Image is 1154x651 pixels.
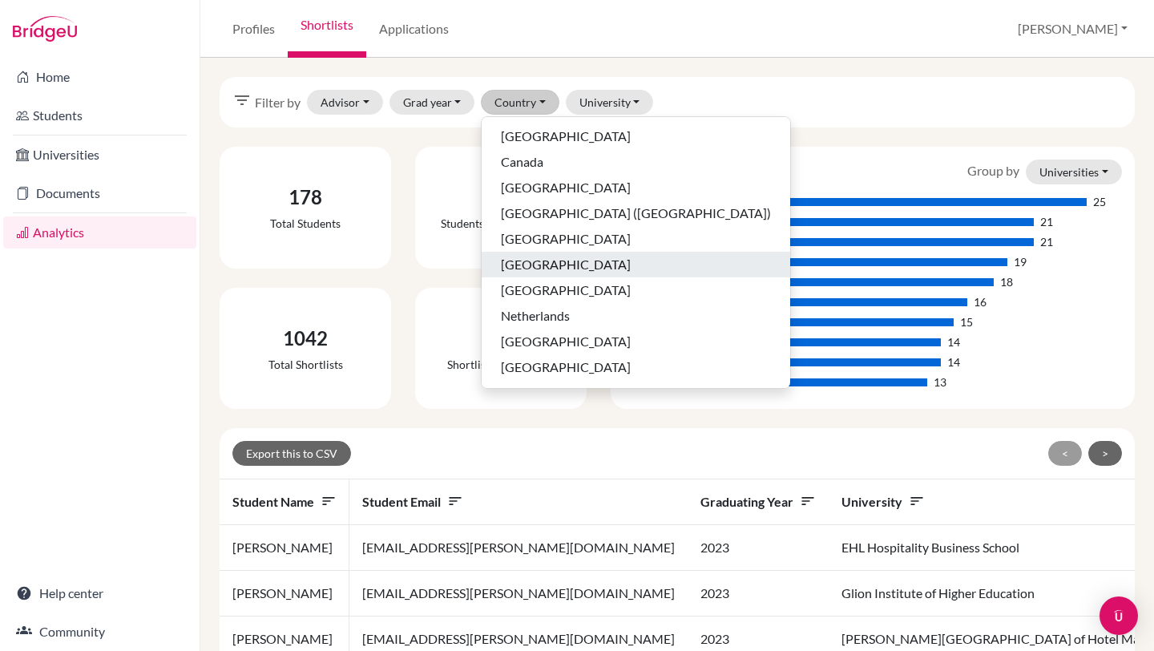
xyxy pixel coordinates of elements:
button: Advisor [307,90,383,115]
span: Student name [232,494,337,509]
button: University [566,90,654,115]
span: [GEOGRAPHIC_DATA] [501,127,631,146]
div: 13 [934,374,946,390]
button: Country [481,90,559,115]
button: [GEOGRAPHIC_DATA] [482,252,790,277]
a: Students [3,99,196,131]
td: [EMAIL_ADDRESS][PERSON_NAME][DOMAIN_NAME] [349,525,688,571]
span: [GEOGRAPHIC_DATA] [501,358,631,377]
span: [GEOGRAPHIC_DATA] [501,229,631,249]
span: [GEOGRAPHIC_DATA] ([GEOGRAPHIC_DATA]) [501,204,771,223]
span: Filter by [255,93,301,112]
i: sort [800,493,816,509]
a: Universities [3,139,196,171]
span: [GEOGRAPHIC_DATA] [501,383,631,402]
img: Bridge-U [13,16,77,42]
span: [GEOGRAPHIC_DATA] [501,332,631,351]
button: Grad year [389,90,475,115]
button: Canada [482,149,790,175]
div: 25 [1093,193,1106,210]
a: Documents [3,177,196,209]
button: [GEOGRAPHIC_DATA] [482,277,790,303]
button: Universities [1026,160,1122,184]
button: [GEOGRAPHIC_DATA] [482,354,790,380]
div: 15 [960,313,973,330]
button: [GEOGRAPHIC_DATA] [482,123,790,149]
button: [PERSON_NAME] [1011,14,1135,44]
i: filter_list [232,91,252,110]
i: sort [909,493,925,509]
button: Netherlands [482,303,790,329]
div: 1042 [268,324,343,353]
button: [GEOGRAPHIC_DATA] [482,329,790,354]
td: [EMAIL_ADDRESS][PERSON_NAME][DOMAIN_NAME] [349,571,688,617]
span: Graduating year [700,494,816,509]
td: 2023 [688,571,829,617]
span: [GEOGRAPHIC_DATA] [501,281,631,300]
button: [GEOGRAPHIC_DATA] [482,226,790,252]
span: Canada [501,152,543,172]
div: 12 [447,324,555,353]
td: 2023 [688,525,829,571]
span: [GEOGRAPHIC_DATA] [501,178,631,197]
td: [PERSON_NAME] [220,525,349,571]
div: 21 [1040,233,1053,250]
button: [GEOGRAPHIC_DATA] [482,380,790,406]
a: Home [3,61,196,93]
i: sort [321,493,337,509]
div: 88 [441,183,561,212]
div: Total students [270,215,341,232]
i: sort [447,493,463,509]
div: 14 [947,334,960,350]
div: 19 [1014,253,1027,270]
div: Students with shortlists [441,215,561,232]
div: 178 [270,183,341,212]
button: [GEOGRAPHIC_DATA] [482,175,790,200]
td: [PERSON_NAME] [220,571,349,617]
button: < [1048,441,1082,466]
div: 16 [974,293,987,310]
button: [GEOGRAPHIC_DATA] ([GEOGRAPHIC_DATA]) [482,200,790,226]
span: [GEOGRAPHIC_DATA] [501,255,631,274]
span: University [841,494,925,509]
div: Group by [955,160,1134,184]
a: Analytics [3,216,196,249]
div: 18 [1000,273,1013,290]
button: > [1088,441,1122,466]
span: Student email [362,494,463,509]
div: Open Intercom Messenger [1100,596,1138,635]
a: Community [3,616,196,648]
div: 21 [1040,213,1053,230]
div: Country [481,116,791,389]
button: Export this to CSV [232,441,351,466]
span: Netherlands [501,306,570,325]
div: 14 [947,354,960,370]
div: Total shortlists [268,356,343,373]
a: Help center [3,577,196,609]
div: Shortlists per student [447,356,555,373]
